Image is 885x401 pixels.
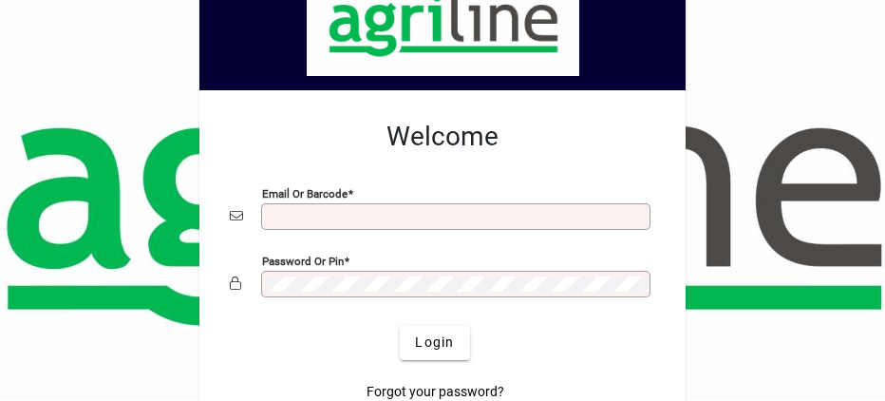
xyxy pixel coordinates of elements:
[400,326,469,360] button: Login
[230,121,655,153] h2: Welcome
[262,186,348,200] mat-label: Email or Barcode
[262,254,344,267] mat-label: Password or Pin
[415,333,454,353] span: Login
